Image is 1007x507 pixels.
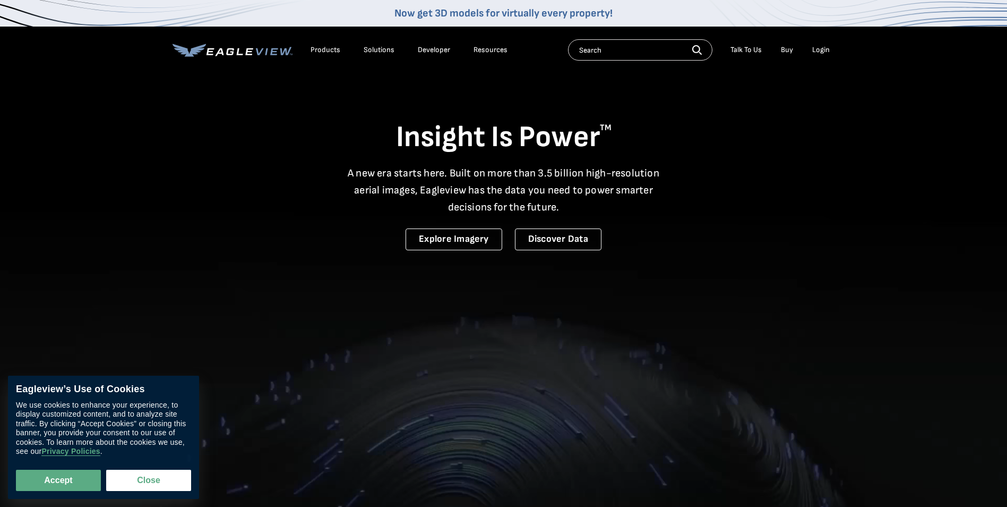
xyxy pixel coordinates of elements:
button: Close [106,470,191,491]
a: Buy [781,45,793,55]
div: We use cookies to enhance your experience, to display customized content, and to analyze site tra... [16,401,191,457]
input: Search [568,39,712,61]
a: Discover Data [515,229,601,250]
div: Solutions [364,45,394,55]
div: Login [812,45,830,55]
a: Developer [418,45,450,55]
div: Products [311,45,340,55]
div: Eagleview’s Use of Cookies [16,384,191,395]
div: Resources [474,45,507,55]
button: Accept [16,470,101,491]
p: A new era starts here. Built on more than 3.5 billion high-resolution aerial images, Eagleview ha... [341,165,666,216]
a: Now get 3D models for virtually every property! [394,7,613,20]
div: Talk To Us [730,45,762,55]
a: Explore Imagery [406,229,502,250]
h1: Insight Is Power [173,119,835,156]
sup: TM [600,123,612,133]
a: Privacy Policies [41,447,100,457]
